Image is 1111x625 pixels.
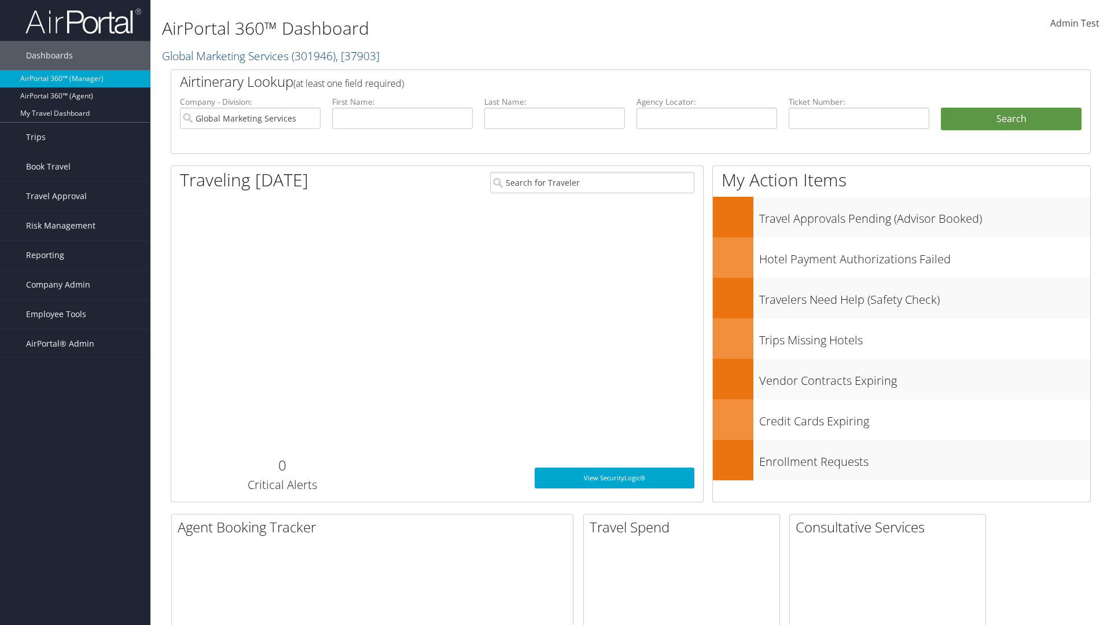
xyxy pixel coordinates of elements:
a: Hotel Payment Authorizations Failed [713,237,1090,278]
span: Reporting [26,241,64,270]
h2: Agent Booking Tracker [178,517,573,537]
h2: Consultative Services [796,517,985,537]
a: Trips Missing Hotels [713,318,1090,359]
a: Admin Test [1050,6,1099,42]
h2: Travel Spend [590,517,779,537]
span: Company Admin [26,270,90,299]
img: airportal-logo.png [25,8,141,35]
h3: Vendor Contracts Expiring [759,367,1090,389]
span: Dashboards [26,41,73,70]
span: (at least one field required) [293,77,404,90]
span: Trips [26,123,46,152]
button: Search [941,108,1081,131]
h1: AirPortal 360™ Dashboard [162,16,787,41]
a: Travelers Need Help (Safety Check) [713,278,1090,318]
label: Company - Division: [180,96,321,108]
label: First Name: [332,96,473,108]
a: Vendor Contracts Expiring [713,359,1090,399]
a: Travel Approvals Pending (Advisor Booked) [713,197,1090,237]
span: Travel Approval [26,182,87,211]
span: Book Travel [26,152,71,181]
h3: Credit Cards Expiring [759,407,1090,429]
span: AirPortal® Admin [26,329,94,358]
a: Global Marketing Services [162,48,380,64]
span: Risk Management [26,211,95,240]
label: Ticket Number: [789,96,929,108]
h3: Travelers Need Help (Safety Check) [759,286,1090,308]
a: Credit Cards Expiring [713,399,1090,440]
h1: My Action Items [713,168,1090,192]
h3: Critical Alerts [180,477,384,493]
span: ( 301946 ) [292,48,336,64]
a: View SecurityLogic® [535,468,694,488]
input: Search for Traveler [490,172,694,193]
label: Last Name: [484,96,625,108]
h3: Enrollment Requests [759,448,1090,470]
h2: Airtinerary Lookup [180,72,1005,91]
h3: Hotel Payment Authorizations Failed [759,245,1090,267]
h3: Trips Missing Hotels [759,326,1090,348]
h2: 0 [180,455,384,475]
span: Employee Tools [26,300,86,329]
h3: Travel Approvals Pending (Advisor Booked) [759,205,1090,227]
a: Enrollment Requests [713,440,1090,480]
span: , [ 37903 ] [336,48,380,64]
label: Agency Locator: [637,96,777,108]
span: Admin Test [1050,17,1099,30]
h1: Traveling [DATE] [180,168,308,192]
